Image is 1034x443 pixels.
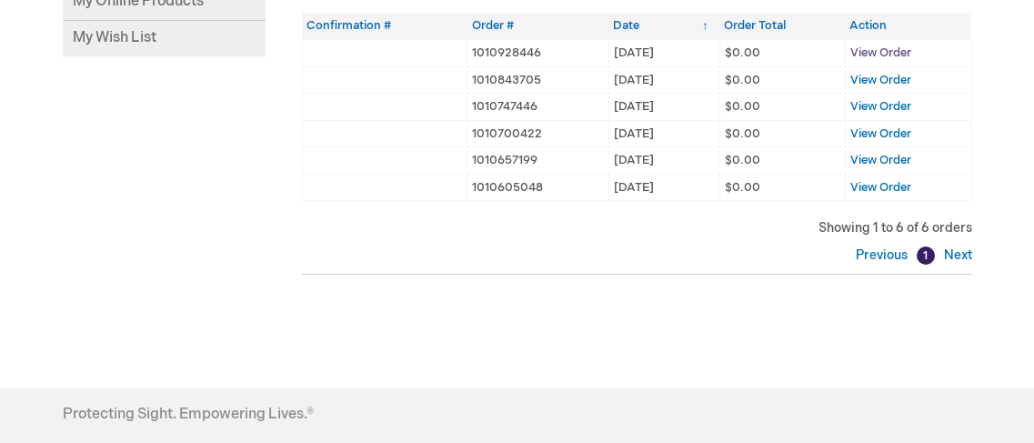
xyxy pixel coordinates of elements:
[856,247,912,263] a: Previous
[608,13,719,39] th: Date: activate to sort column ascending
[725,126,760,141] span: $0.00
[302,219,972,237] div: Showing 1 to 6 of 6 orders
[467,39,608,66] td: 1010928446
[850,73,911,87] a: View Order
[608,94,719,121] td: [DATE]
[467,174,608,201] td: 1010605048
[850,126,911,141] a: View Order
[725,153,760,167] span: $0.00
[608,66,719,94] td: [DATE]
[939,247,972,263] a: Next
[467,13,608,39] th: Order #: activate to sort column ascending
[467,120,608,147] td: 1010700422
[719,13,845,39] th: Order Total: activate to sort column ascending
[467,94,608,121] td: 1010747446
[850,99,911,114] a: View Order
[467,147,608,175] td: 1010657199
[467,66,608,94] td: 1010843705
[725,99,760,114] span: $0.00
[850,153,911,167] a: View Order
[63,21,266,56] a: My Wish List
[725,180,760,195] span: $0.00
[725,45,760,60] span: $0.00
[725,73,760,87] span: $0.00
[917,247,935,265] a: 1
[845,13,971,39] th: Action: activate to sort column ascending
[608,174,719,201] td: [DATE]
[608,120,719,147] td: [DATE]
[302,13,467,39] th: Confirmation #: activate to sort column ascending
[850,45,911,60] a: View Order
[608,147,719,175] td: [DATE]
[63,407,314,423] h4: Protecting Sight. Empowering Lives.®
[850,180,911,195] a: View Order
[608,39,719,66] td: [DATE]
